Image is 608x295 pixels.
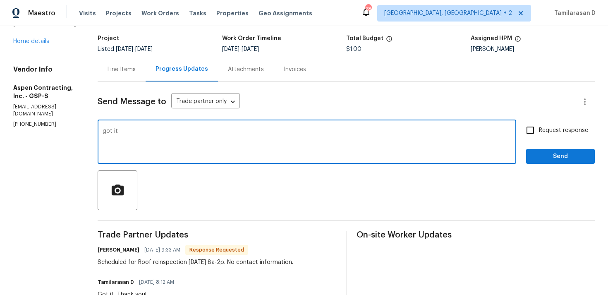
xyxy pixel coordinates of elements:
[139,278,174,286] span: [DATE] 8:12 AM
[357,231,595,239] span: On-site Worker Updates
[103,128,511,157] textarea: got it
[526,149,595,164] button: Send
[222,46,259,52] span: -
[222,46,239,52] span: [DATE]
[79,9,96,17] span: Visits
[259,9,312,17] span: Geo Assignments
[13,84,78,100] h5: Aspen Contracting, Inc. - GSP-S
[189,10,206,16] span: Tasks
[135,46,153,52] span: [DATE]
[13,65,78,74] h4: Vendor Info
[13,121,78,128] p: [PHONE_NUMBER]
[98,258,293,266] div: Scheduled for Roof reinspection [DATE] 8a-2p. No contact information.
[515,36,521,46] span: The hpm assigned to this work order.
[106,9,132,17] span: Projects
[216,9,249,17] span: Properties
[551,9,596,17] span: Tamilarasan D
[228,65,264,74] div: Attachments
[365,5,371,13] div: 28
[284,65,306,74] div: Invoices
[98,46,153,52] span: Listed
[144,246,180,254] span: [DATE] 9:33 AM
[539,126,588,135] span: Request response
[13,38,49,44] a: Home details
[384,9,512,17] span: [GEOGRAPHIC_DATA], [GEOGRAPHIC_DATA] + 2
[156,65,208,73] div: Progress Updates
[28,9,55,17] span: Maestro
[98,278,134,286] h6: Tamilarasan D
[116,46,153,52] span: -
[222,36,281,41] h5: Work Order Timeline
[533,151,588,162] span: Send
[186,246,247,254] span: Response Requested
[346,36,383,41] h5: Total Budget
[13,103,78,118] p: [EMAIL_ADDRESS][DOMAIN_NAME]
[471,46,595,52] div: [PERSON_NAME]
[98,36,119,41] h5: Project
[98,98,166,106] span: Send Message to
[171,95,240,109] div: Trade partner only
[471,36,512,41] h5: Assigned HPM
[116,46,133,52] span: [DATE]
[108,65,136,74] div: Line Items
[98,246,139,254] h6: [PERSON_NAME]
[98,231,336,239] span: Trade Partner Updates
[386,36,393,46] span: The total cost of line items that have been proposed by Opendoor. This sum includes line items th...
[242,46,259,52] span: [DATE]
[346,46,361,52] span: $1.00
[141,9,179,17] span: Work Orders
